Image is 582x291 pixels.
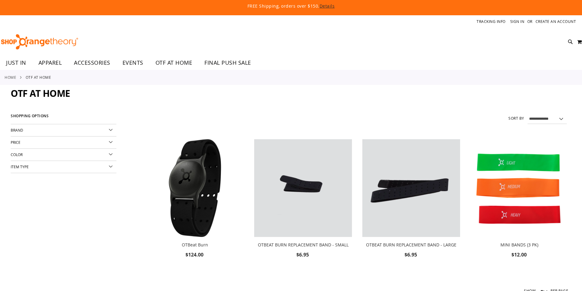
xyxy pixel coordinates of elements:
span: $6.95 [404,251,418,258]
span: EVENTS [123,56,143,70]
span: APPAREL [38,56,62,70]
a: OTBEAT BURN REPLACEMENT BAND - SMALL [254,139,352,238]
span: ACCESSORIES [74,56,110,70]
img: OTBEAT BURN REPLACEMENT BAND - LARGE [362,139,460,237]
span: Color [11,152,23,157]
div: product [467,136,571,275]
span: OTF AT HOME [11,87,70,100]
div: Color [11,149,116,161]
div: product [143,136,247,275]
a: MINI BANDS (3 PK) [470,139,568,238]
a: OTBEAT BURN REPLACEMENT BAND - SMALL [258,242,349,248]
a: EVENTS [116,56,149,70]
span: JUST IN [6,56,26,70]
img: MINI BANDS (3 PK) [470,139,568,237]
span: Item Type [11,164,29,169]
a: Details [320,3,335,9]
img: OTBEAT BURN REPLACEMENT BAND - SMALL [254,139,352,237]
span: $12.00 [511,251,528,258]
span: FINAL PUSH SALE [204,56,251,70]
a: FINAL PUSH SALE [198,56,257,70]
label: Sort By [508,116,524,121]
a: Tracking Info [477,19,506,24]
img: Main view of OTBeat Burn 6.0-C [146,139,244,237]
strong: Shopping Options [11,111,116,124]
div: Brand [11,124,116,136]
strong: OTF AT HOME [26,75,51,80]
a: OTF AT HOME [149,56,199,70]
a: Sign In [510,19,525,24]
a: APPAREL [32,56,68,70]
div: product [359,136,463,275]
a: Create an Account [536,19,576,24]
a: MINI BANDS (3 PK) [500,242,538,248]
div: product [251,136,355,275]
div: Item Type [11,161,116,173]
span: Brand [11,128,23,133]
span: Price [11,140,20,145]
a: ACCESSORIES [68,56,116,70]
span: OTF AT HOME [156,56,192,70]
span: $124.00 [185,251,204,258]
p: FREE Shipping, orders over $150. [108,3,474,9]
div: Price [11,136,116,149]
a: Home [5,75,16,80]
a: OTBeat Burn [182,242,208,248]
span: $6.95 [296,251,310,258]
a: Main view of OTBeat Burn 6.0-C [146,139,244,238]
a: OTBEAT BURN REPLACEMENT BAND - LARGE [362,139,460,238]
a: OTBEAT BURN REPLACEMENT BAND - LARGE [366,242,456,248]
